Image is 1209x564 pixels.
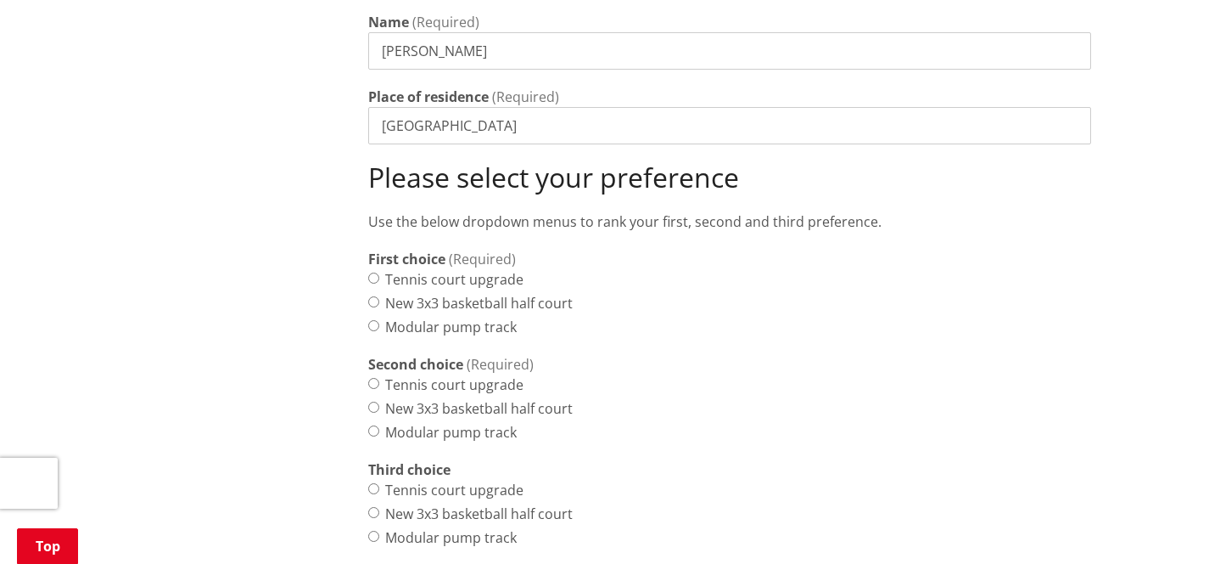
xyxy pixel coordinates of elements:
[368,460,451,480] strong: Third choice
[385,504,573,524] label: New 3x3 basketball half court
[385,375,523,395] label: Tennis court upgrade
[385,527,517,548] label: Modular pump track
[368,249,445,269] strong: First choice
[385,398,573,419] label: New 3x3 basketball half court
[467,355,534,374] span: (Required)
[385,293,573,313] label: New 3x3 basketball half court
[449,250,516,268] span: (Required)
[385,269,523,290] label: Tennis court upgrade
[368,87,489,107] label: Place of residence
[412,13,479,31] span: (Required)
[17,528,78,564] a: Top
[368,211,1091,232] p: Use the below dropdown menus to rank your first, second and third preference.
[385,317,517,337] label: Modular pump track
[368,12,409,32] label: Name
[368,354,463,375] strong: Second choice
[385,422,517,443] label: Modular pump track
[368,161,1091,194] h2: Please select your preference
[385,480,523,500] label: Tennis court upgrade
[1131,493,1192,554] iframe: Messenger Launcher
[492,87,559,106] span: (Required)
